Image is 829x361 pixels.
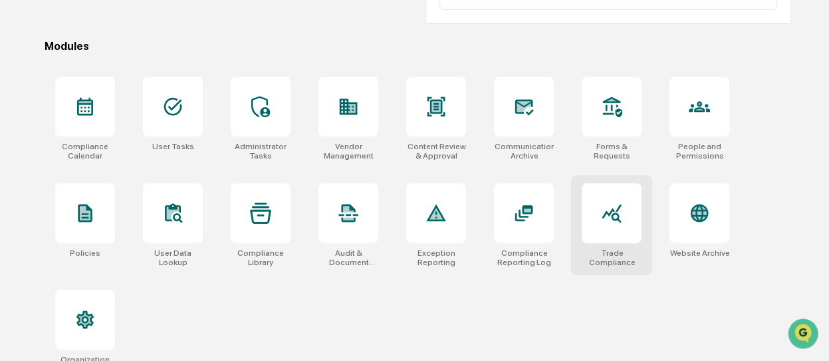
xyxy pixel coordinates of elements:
[8,162,91,186] a: 🖐️Preclearance
[96,169,107,179] div: 🗄️
[669,142,729,161] div: People and Permissions
[13,194,24,204] div: 🔎
[45,40,790,53] div: Modules
[786,317,822,353] iframe: Open customer support
[13,169,24,179] div: 🖐️
[406,142,466,161] div: Content Review & Approval
[318,142,378,161] div: Vendor Management
[132,225,161,235] span: Pylon
[45,115,168,125] div: We're available if you need us!
[27,192,84,206] span: Data Lookup
[152,142,194,151] div: User Tasks
[27,167,86,180] span: Preclearance
[45,101,218,115] div: Start new chat
[91,162,170,186] a: 🗄️Attestations
[231,248,291,267] div: Compliance Library
[143,248,203,267] div: User Data Lookup
[494,142,554,161] div: Communications Archive
[226,105,242,121] button: Start new chat
[231,142,291,161] div: Administrator Tasks
[13,27,242,49] p: How can we help?
[13,101,37,125] img: 1746055101610-c473b297-6a78-478c-a979-82029cc54cd1
[8,187,89,211] a: 🔎Data Lookup
[582,248,642,267] div: Trade Compliance
[94,224,161,235] a: Powered byPylon
[70,248,100,258] div: Policies
[110,167,165,180] span: Attestations
[318,248,378,267] div: Audit & Document Logs
[494,248,554,267] div: Compliance Reporting Log
[669,248,729,258] div: Website Archive
[55,142,115,161] div: Compliance Calendar
[582,142,642,161] div: Forms & Requests
[406,248,466,267] div: Exception Reporting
